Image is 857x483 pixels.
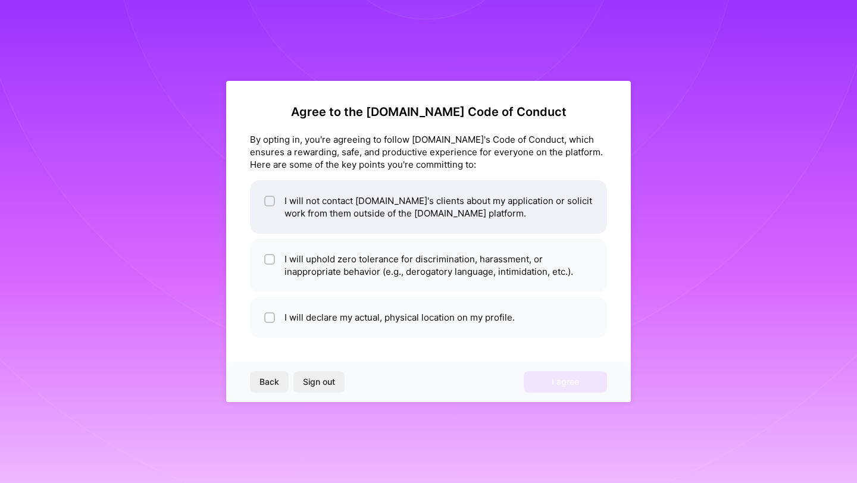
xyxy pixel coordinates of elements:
button: Back [250,371,289,393]
button: Sign out [293,371,345,393]
li: I will declare my actual, physical location on my profile. [250,297,607,338]
span: Sign out [303,376,335,388]
span: Back [259,376,279,388]
h2: Agree to the [DOMAIN_NAME] Code of Conduct [250,105,607,119]
li: I will not contact [DOMAIN_NAME]'s clients about my application or solicit work from them outside... [250,180,607,234]
li: I will uphold zero tolerance for discrimination, harassment, or inappropriate behavior (e.g., der... [250,239,607,292]
div: By opting in, you're agreeing to follow [DOMAIN_NAME]'s Code of Conduct, which ensures a rewardin... [250,133,607,171]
